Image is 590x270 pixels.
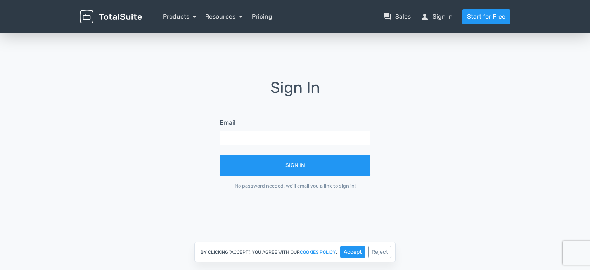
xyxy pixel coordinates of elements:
a: Products [163,13,196,20]
a: Start for Free [462,9,510,24]
a: personSign in [420,12,453,21]
img: TotalSuite for WordPress [80,10,142,24]
h1: Sign In [209,79,381,107]
button: Reject [368,246,391,258]
div: No password needed, we'll email you a link to sign in! [220,182,370,190]
a: Pricing [252,12,272,21]
span: person [420,12,429,21]
span: question_answer [383,12,392,21]
button: Sign In [220,155,370,176]
a: Resources [205,13,242,20]
div: By clicking "Accept", you agree with our . [194,242,396,262]
label: Email [220,118,235,127]
button: Accept [340,246,365,258]
a: question_answerSales [383,12,411,21]
a: cookies policy [300,250,336,254]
